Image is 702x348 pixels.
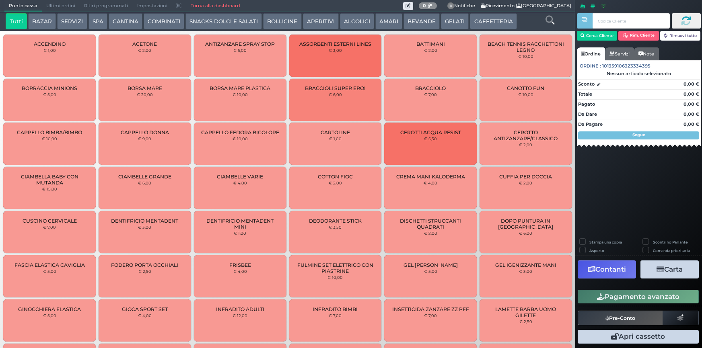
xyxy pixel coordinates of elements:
[144,13,184,29] button: COMBINATI
[391,218,470,230] span: DISCHETTI STRUCCANTI QUADRATI
[201,218,280,230] span: DENTIFRICIO MENTADENT MINI
[577,47,605,60] a: Ordine
[660,31,701,41] button: Rimuovi tutto
[133,0,172,12] span: Impostazioni
[424,92,437,97] small: € 7,00
[233,48,247,53] small: € 5,00
[132,41,157,47] span: ACETONE
[683,101,699,107] strong: 0,00 €
[519,180,532,185] small: € 2,00
[578,260,636,278] button: Contanti
[519,319,532,324] small: € 2,50
[375,13,402,29] button: AMARI
[138,313,152,318] small: € 4,00
[392,306,469,312] span: INSETTICIDA ZANZARE ZZ PFF
[4,0,42,12] span: Punto cassa
[296,262,375,274] span: FULMINE SET ELETTRICO CON PIASTRINE
[43,48,56,53] small: € 1,00
[415,85,446,91] span: BRACCIOLO
[305,85,366,91] span: BRACCIOLI SUPER EROI
[229,262,251,268] span: FRISBEE
[233,92,248,97] small: € 10,00
[403,262,458,268] span: GEL [PERSON_NAME]
[653,240,688,245] label: Scontrino Parlante
[138,136,151,141] small: € 9,00
[43,269,56,274] small: € 5,00
[519,142,532,147] small: € 2,00
[589,248,604,253] label: Asporto
[327,275,343,280] small: € 10,00
[122,306,168,312] span: GIOCA SPORT SET
[416,41,445,47] span: BATTIMANI
[205,41,275,47] span: ANTIZANZARE SPRAY STOP
[329,180,342,185] small: € 2,00
[109,13,142,29] button: CANTINA
[519,231,532,235] small: € 6,00
[321,129,350,135] span: CARTOLINE
[309,218,362,224] span: DEODORANTE STICK
[507,85,544,91] span: CANOTTO FUN
[618,31,659,41] button: Rim. Cliente
[578,121,603,127] strong: Da Pagare
[313,306,358,312] span: INFRADITO BIMBI
[593,13,669,29] input: Codice Cliente
[580,63,601,70] span: Ordine :
[318,174,353,180] span: COTTON FIOC
[43,313,56,318] small: € 5,00
[424,313,437,318] small: € 7,00
[441,13,469,29] button: GELATI
[233,269,247,274] small: € 4,00
[89,13,107,29] button: SPA
[486,218,565,230] span: DOPO PUNTURA IN [GEOGRAPHIC_DATA]
[578,81,595,88] strong: Sconto
[185,13,262,29] button: SNACKS DOLCI E SALATI
[138,269,151,274] small: € 2,50
[424,48,437,53] small: € 2,00
[577,71,701,76] div: Nessun articolo selezionato
[43,225,56,229] small: € 7,00
[80,0,132,12] span: Ritiri programmati
[577,31,618,41] button: Cerca Cliente
[578,311,663,325] button: Pre-Conto
[42,0,80,12] span: Ultimi ordini
[128,85,162,91] span: BORSA MARE
[121,129,169,135] span: CAPPELLO DONNA
[57,13,87,29] button: SERVIZI
[519,269,532,274] small: € 3,00
[605,47,634,60] a: Servizi
[403,13,440,29] button: BEVANDE
[423,3,426,8] b: 0
[683,81,699,87] strong: 0,00 €
[138,180,151,185] small: € 6,00
[329,225,342,229] small: € 3,50
[216,306,264,312] span: INFRADITO ADULTI
[28,13,56,29] button: BAZAR
[329,313,342,318] small: € 7,00
[578,91,592,97] strong: Totale
[23,218,77,224] span: CUSCINO CERVICALE
[396,174,465,180] span: CREMA MANI KALODERMA
[111,262,178,268] span: FODERO PORTA OCCHIALI
[634,47,659,60] a: Note
[6,13,27,29] button: Tutti
[42,136,57,141] small: € 10,00
[22,85,77,91] span: BORRACCIA MINIONS
[486,129,565,141] span: CEROTTO ANTIZANZARE/CLASSICO
[518,54,533,59] small: € 10,00
[589,240,622,245] label: Stampa una copia
[578,101,595,107] strong: Pagato
[118,174,171,180] span: CIAMBELLE GRANDE
[233,313,247,318] small: € 12,00
[424,231,437,235] small: € 2,00
[400,129,461,135] span: CEROTTI ACQUA RESIST
[18,306,81,312] span: GINOCCHIERA ELASTICA
[486,41,565,53] span: BEACH TENNIS RACCHETTONI LEGNO
[43,92,56,97] small: € 5,00
[578,111,597,117] strong: Da Dare
[186,0,244,12] a: Torna alla dashboard
[578,330,699,344] button: Apri cassetto
[470,13,517,29] button: CAFFETTERIA
[340,13,374,29] button: ALCOLICI
[137,92,153,97] small: € 20,00
[447,2,455,10] span: 0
